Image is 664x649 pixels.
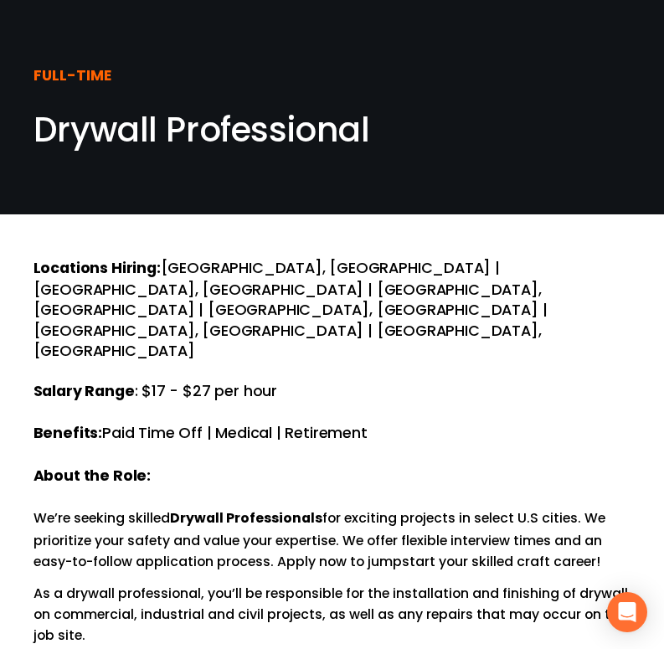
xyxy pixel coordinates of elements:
h4: Paid Time Off | Medical | Retirement [33,423,631,445]
strong: Drywall Professionals [170,507,322,531]
strong: Benefits: [33,421,102,447]
span: Drywall Professional [33,106,370,153]
div: Open Intercom Messenger [607,592,647,632]
strong: Salary Range [33,379,135,405]
strong: Locations Hiring: [33,256,161,282]
h4: : $17 - $27 per hour [33,381,631,403]
strong: FULL-TIME [33,64,111,90]
p: We’re seeking skilled for exciting projects in select U.S cities. We prioritize your safety and v... [33,507,631,573]
strong: About the Role: [33,464,151,490]
p: As a drywall professional, you’ll be responsible for the installation and finishing of drywall on... [33,583,631,646]
h4: [GEOGRAPHIC_DATA], [GEOGRAPHIC_DATA] | [GEOGRAPHIC_DATA], [GEOGRAPHIC_DATA] | [GEOGRAPHIC_DATA], ... [33,258,631,361]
